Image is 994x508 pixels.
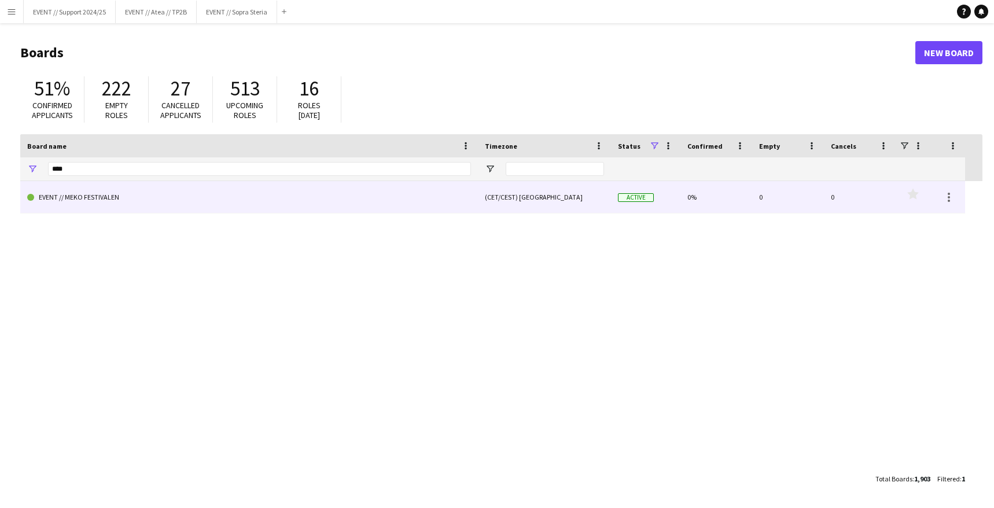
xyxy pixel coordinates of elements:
[759,142,780,150] span: Empty
[226,100,263,120] span: Upcoming roles
[485,142,517,150] span: Timezone
[485,164,495,174] button: Open Filter Menu
[20,44,915,61] h1: Boards
[752,181,824,213] div: 0
[32,100,73,120] span: Confirmed applicants
[298,100,321,120] span: Roles [DATE]
[914,474,930,483] span: 1,903
[875,474,912,483] span: Total Boards
[618,193,654,202] span: Active
[937,474,960,483] span: Filtered
[27,181,471,213] a: EVENT // MEKO FESTIVALEN
[824,181,896,213] div: 0
[171,76,190,101] span: 27
[27,164,38,174] button: Open Filter Menu
[299,76,319,101] span: 16
[875,467,930,490] div: :
[680,181,752,213] div: 0%
[478,181,611,213] div: (CET/CEST) [GEOGRAPHIC_DATA]
[687,142,723,150] span: Confirmed
[160,100,201,120] span: Cancelled applicants
[48,162,471,176] input: Board name Filter Input
[618,142,640,150] span: Status
[915,41,982,64] a: New Board
[24,1,116,23] button: EVENT // Support 2024/25
[506,162,604,176] input: Timezone Filter Input
[34,76,70,101] span: 51%
[197,1,277,23] button: EVENT // Sopra Steria
[962,474,965,483] span: 1
[831,142,856,150] span: Cancels
[105,100,128,120] span: Empty roles
[230,76,260,101] span: 513
[102,76,131,101] span: 222
[27,142,67,150] span: Board name
[937,467,965,490] div: :
[116,1,197,23] button: EVENT // Atea // TP2B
